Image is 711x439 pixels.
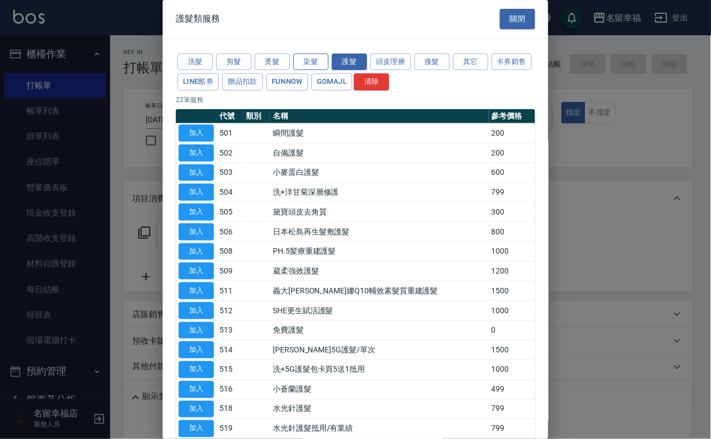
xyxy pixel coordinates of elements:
[217,360,244,380] td: 515
[179,341,214,358] button: 加入
[270,163,489,183] td: 小麥蛋白護髮
[179,243,214,260] button: 加入
[489,360,535,380] td: 1000
[489,109,535,124] th: 參考價格
[217,261,244,281] td: 509
[217,222,244,242] td: 506
[489,202,535,222] td: 300
[216,53,251,71] button: 剪髮
[179,263,214,280] button: 加入
[492,53,532,71] button: 卡券銷售
[489,163,535,183] td: 600
[217,109,244,124] th: 代號
[179,223,214,240] button: 加入
[489,183,535,202] td: 799
[270,379,489,399] td: 小蒼蘭護髮
[270,281,489,301] td: 義大[PERSON_NAME]娜Q10輔效素髮質重建護髮
[217,340,244,360] td: 514
[453,53,488,71] button: 其它
[217,124,244,143] td: 501
[293,53,328,71] button: 染髮
[270,242,489,261] td: PH.5髪療重建護髮
[179,282,214,299] button: 加入
[179,144,214,162] button: 加入
[217,301,244,320] td: 512
[179,401,214,418] button: 加入
[244,109,271,124] th: 類別
[176,95,535,105] p: 22 筆服務
[370,53,411,71] button: 頭皮理療
[217,242,244,261] td: 508
[270,399,489,419] td: 水光針護髮
[179,361,214,378] button: 加入
[270,143,489,163] td: 自備護髮
[179,322,214,339] button: 加入
[222,73,263,90] button: 贈品扣款
[270,419,489,439] td: 水光針護髮抵用/有業績
[217,419,244,439] td: 519
[179,204,214,221] button: 加入
[354,73,389,90] button: 清除
[489,124,535,143] td: 200
[270,301,489,320] td: SHE更生賦活護髮
[179,420,214,437] button: 加入
[217,399,244,419] td: 518
[179,381,214,398] button: 加入
[217,320,244,340] td: 513
[270,360,489,380] td: 洗+5G護髮包卡買5送1抵用
[179,302,214,319] button: 加入
[177,73,219,90] button: LINE酷券
[489,242,535,261] td: 1000
[217,281,244,301] td: 511
[176,13,220,24] span: 護髮類服務
[217,183,244,202] td: 504
[489,261,535,281] td: 1200
[489,379,535,399] td: 499
[489,143,535,163] td: 200
[414,53,450,71] button: 接髮
[270,183,489,202] td: 洗+洋甘菊深層修護
[270,261,489,281] td: 葳柔強效護髮
[500,9,535,29] button: 關閉
[217,163,244,183] td: 503
[266,73,308,90] button: FUNNOW
[217,379,244,399] td: 516
[255,53,290,71] button: 燙髮
[270,222,489,242] td: 日本松島再生髮敷護髮
[179,164,214,181] button: 加入
[311,73,352,90] button: GOMAJL
[217,202,244,222] td: 505
[270,109,489,124] th: 名稱
[270,340,489,360] td: [PERSON_NAME]5G護髮/單次
[489,399,535,419] td: 799
[217,143,244,163] td: 502
[489,281,535,301] td: 1500
[270,320,489,340] td: 免費護髮
[177,53,213,71] button: 洗髮
[270,124,489,143] td: 瞬間護髮
[489,320,535,340] td: 0
[489,301,535,320] td: 1000
[179,184,214,201] button: 加入
[489,222,535,242] td: 800
[332,53,367,71] button: 護髮
[270,202,489,222] td: 黛寶頭皮去角質
[489,419,535,439] td: 799
[179,125,214,142] button: 加入
[489,340,535,360] td: 1500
